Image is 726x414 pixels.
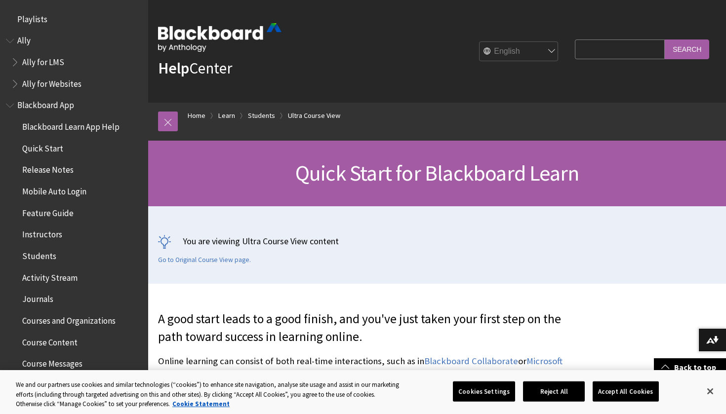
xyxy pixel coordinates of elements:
[424,355,518,367] a: Blackboard Collaborate
[22,312,116,326] span: Courses and Organizations
[158,235,716,247] p: You are viewing Ultra Course View content
[188,110,205,122] a: Home
[16,380,400,409] div: We and our partners use cookies and similar technologies (“cookies”) to enhance site navigation, ...
[699,380,721,402] button: Close
[453,381,515,402] button: Cookies Settings
[218,110,235,122] a: Learn
[523,381,585,402] button: Reject All
[158,58,232,78] a: HelpCenter
[22,356,82,369] span: Course Messages
[22,269,78,283] span: Activity Stream
[22,162,74,175] span: Release Notes
[158,355,570,407] p: Online learning can consist of both real-time interactions, such as in or as well as interactions...
[22,226,62,240] span: Instructors
[248,110,275,122] a: Students
[22,291,53,304] span: Journals
[172,400,230,408] a: More information about your privacy, opens in a new tab
[158,23,282,52] img: Blackboard by Anthology
[158,256,251,264] a: Go to Original Course View page.
[593,381,658,402] button: Accept All Cookies
[158,310,570,346] p: A good start leads to a good finish, and you've just taken your first step on the path toward suc...
[654,358,726,376] a: Back to top
[480,42,559,62] select: Site Language Selector
[17,97,74,111] span: Blackboard App
[17,33,31,46] span: Ally
[6,33,142,92] nav: Book outline for Anthology Ally Help
[158,58,189,78] strong: Help
[295,159,579,187] span: Quick Start for Blackboard Learn
[22,183,86,196] span: Mobile Auto Login
[17,11,47,24] span: Playlists
[22,205,74,218] span: Feature Guide
[665,39,709,59] input: Search
[22,140,63,153] span: Quick Start
[22,248,56,261] span: Students
[22,75,81,89] span: Ally for Websites
[22,118,120,132] span: Blackboard Learn App Help
[6,11,142,28] nav: Book outline for Playlists
[22,54,64,67] span: Ally for LMS
[22,334,78,347] span: Course Content
[288,110,340,122] a: Ultra Course View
